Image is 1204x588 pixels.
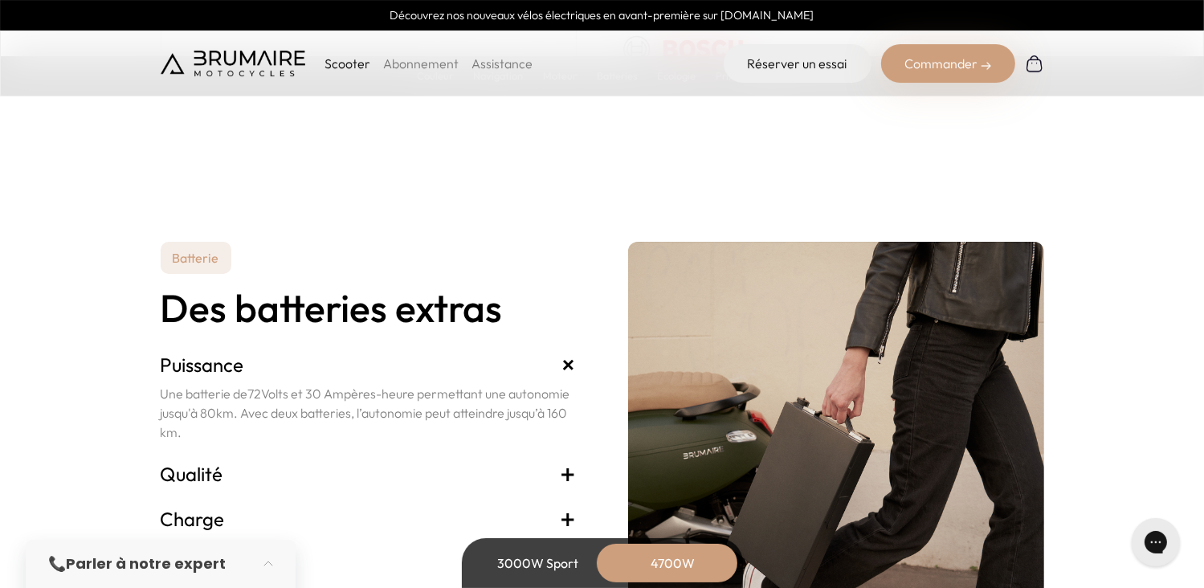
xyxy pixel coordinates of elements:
[982,61,991,71] img: right-arrow-2.png
[471,55,533,71] a: Assistance
[474,544,602,582] div: 3000W Sport
[161,461,577,487] h3: Qualité
[881,44,1015,83] div: Commander
[724,44,871,83] a: Réserver un essai
[324,54,370,73] p: Scooter
[161,352,577,378] h3: Puissance
[553,350,583,380] span: +
[383,55,459,71] a: Abonnement
[1025,54,1044,73] img: Panier
[161,287,577,329] h2: Des batteries extras
[248,386,262,402] span: 72
[161,242,231,274] p: Batterie
[561,461,577,487] span: +
[161,506,577,532] h3: Charge
[161,384,577,442] p: Une batterie de Volts et 30 Ampères-heure permettant une autonomie jusqu'à 80km. Avec deux batter...
[609,544,737,582] div: 4700W
[561,506,577,532] span: +
[161,51,305,76] img: Brumaire Motocycles
[1124,512,1188,572] iframe: Gorgias live chat messenger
